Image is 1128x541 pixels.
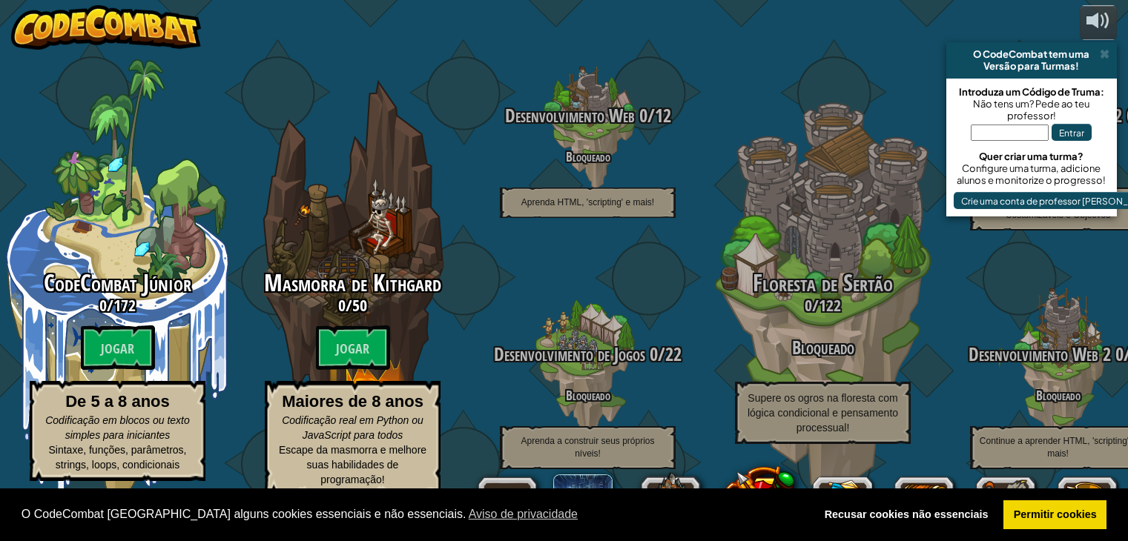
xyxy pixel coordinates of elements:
font: Versão para Turmas! [983,60,1079,72]
font: Aprenda a construir seus próprios níveis! [521,436,654,459]
button: Entrar [1052,124,1092,141]
font: 0 [338,294,346,316]
font: Bloqueado [1036,386,1081,404]
font: Introduza um Código de Truma: [959,86,1104,98]
font: O CodeCombat tem uma [973,48,1089,60]
a: negar cookies [814,500,998,530]
img: CodeCombat - Aprenda a programar jogando um jogo [11,5,201,50]
font: Quer criar uma turma? [979,150,1084,162]
font: Permitir cookies [1014,508,1097,520]
font: Aviso de privacidade [469,508,578,520]
font: / [346,294,352,316]
font: Recusar cookies não essenciais [825,508,989,520]
font: / [647,103,655,128]
font: Aprenda HTML, 'scripting' e mais! [521,197,654,208]
font: Bloqueado [566,147,610,165]
font: 50 [352,294,367,316]
font: 0 [99,294,107,316]
font: / [107,294,113,316]
font: Não tens um? Pede ao teu professor! [973,98,1089,122]
font: Jogar [336,339,369,358]
font: De 5 a 8 anos [65,392,170,411]
font: Desenvolvimento Web [505,103,635,128]
font: Masmorra de Kithgard [264,267,441,299]
font: 0 [1115,342,1124,367]
font: Desenvolvimento Web 2 [969,342,1111,367]
font: Sintaxe, funções, parâmetros, strings, loops, condicionais [49,444,187,471]
font: Desenvolvimento de Jogos [494,342,645,367]
a: permitir cookies [1003,500,1106,530]
font: 12 [655,103,671,128]
font: 0 [639,103,647,128]
font: Floresta de Sertão [753,267,893,299]
font: CodeCombat Júnior [44,267,191,299]
font: Jogar [101,339,134,358]
a: saiba mais sobre cookies [466,503,580,525]
font: 0 [805,294,812,316]
font: / [658,342,665,367]
font: Bloqueado [792,335,854,360]
font: Maiores de 8 anos [282,392,423,411]
font: 172 [113,294,136,316]
font: 22 [665,342,682,367]
font: 0 [650,342,658,367]
font: / [812,294,819,316]
font: Entrar [1059,127,1084,138]
font: Codificação real em Python ou JavaScript para todos [282,414,423,441]
font: Supere os ogros na floresta com lógica condicional e pensamento processual! [748,392,898,434]
div: Complete o mundo anterior para desbloquear [235,59,470,529]
font: 122 [819,294,841,316]
font: Codificação em blocos ou texto simples para iniciantes [45,414,190,441]
font: Escape da masmorra e melhore suas habilidades de programação! [279,444,426,485]
font: O CodeCombat [GEOGRAPHIC_DATA] alguns cookies essenciais e não essenciais. [22,508,466,520]
font: Configure uma turma, adicione alunos e monitorize o progresso! [957,162,1106,186]
font: Bloqueado [566,386,610,404]
button: Ajustar volume [1080,5,1117,40]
